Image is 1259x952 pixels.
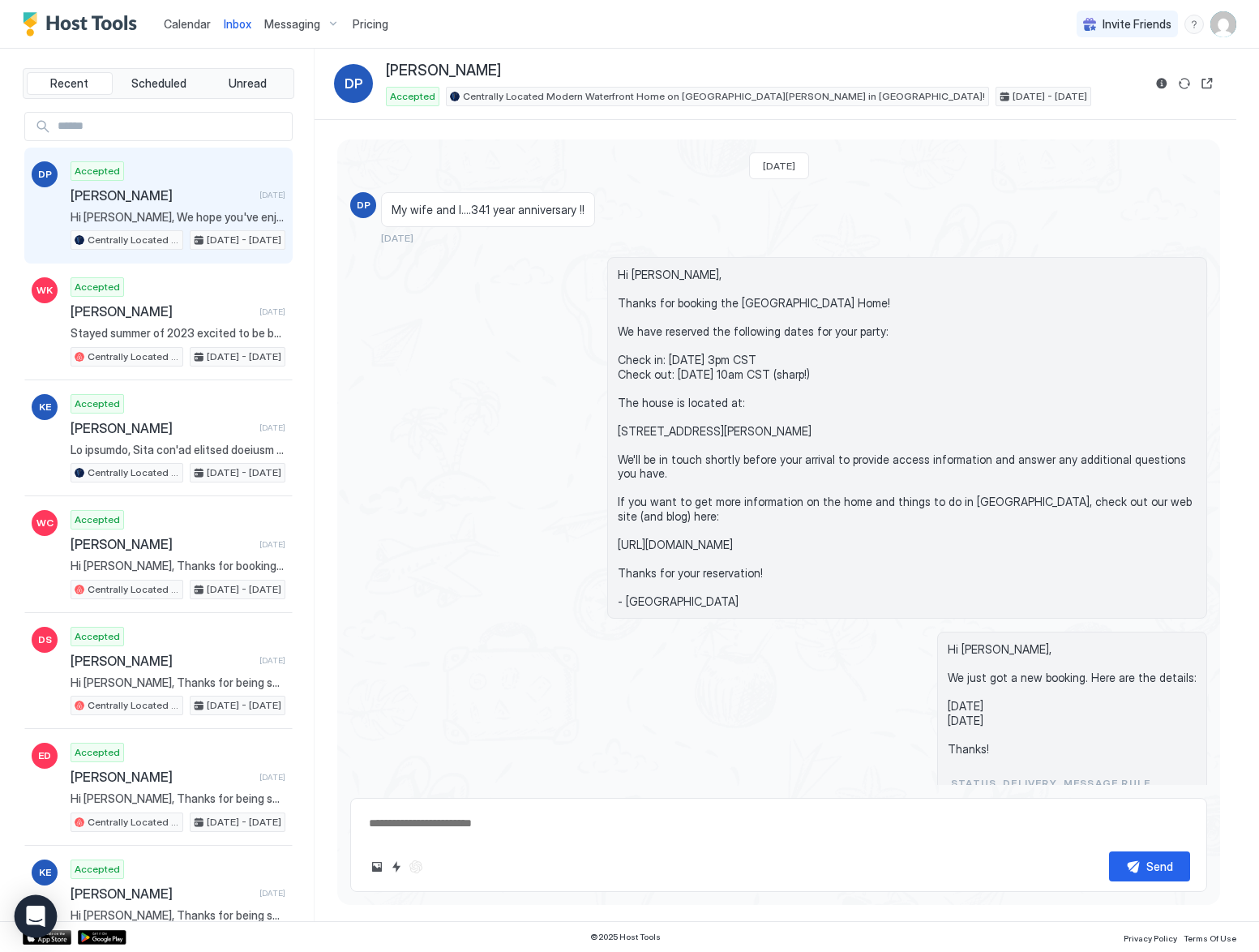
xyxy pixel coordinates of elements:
span: [DATE] - [DATE] [207,815,281,830]
a: Inbox [224,15,251,32]
span: [PERSON_NAME] [71,420,253,436]
span: Accepted [75,745,120,760]
span: KE [39,400,51,414]
span: WK [36,283,53,298]
span: [DATE] [259,307,285,317]
button: Unread [204,72,290,95]
span: Hi [PERSON_NAME], We hope you've enjoyed your stay at the [GEOGRAPHIC_DATA]. Just a quick reminde... [71,210,285,225]
span: ED [38,748,51,763]
span: [PERSON_NAME] [71,187,253,204]
span: [DATE] [763,160,795,172]
span: Accepted [75,512,120,527]
span: status [951,776,996,791]
span: Unread [229,76,267,91]
span: Hi [PERSON_NAME], Thanks for booking the [GEOGRAPHIC_DATA] Home! We have reserved the following d... [71,559,285,573]
span: [DATE] - [DATE] [207,233,281,247]
span: Centrally Located Modern Waterfront Home on [GEOGRAPHIC_DATA][PERSON_NAME] in [GEOGRAPHIC_DATA]! [88,349,179,364]
a: Terms Of Use [1184,928,1236,946]
span: Invite Friends [1103,17,1171,32]
span: [DATE] [259,772,285,783]
span: [DATE] [259,539,285,550]
span: DP [345,74,363,93]
span: KE [39,865,51,880]
span: [PERSON_NAME] [71,303,253,319]
button: Send [1109,851,1190,881]
div: menu [1184,15,1204,34]
a: Google Play Store [78,930,126,945]
span: Scheduled [131,76,186,91]
span: Centrally Located Modern Waterfront Home on [GEOGRAPHIC_DATA][PERSON_NAME] in [GEOGRAPHIC_DATA]! [463,89,985,104]
span: [DATE] - [DATE] [207,582,281,597]
span: Accepted [75,629,120,644]
span: Message Rule [1064,776,1150,791]
a: Calendar [164,15,211,32]
span: [PERSON_NAME] [71,886,253,902]
span: [DATE] [381,232,413,244]
span: Lo ipsumdo, Sita con'ad elitsed doeiusm te inci utlabore etdo ma ali Eni Adminim Veni Quis! Nost ... [71,443,285,457]
span: Accepted [390,89,435,104]
button: Recent [27,72,113,95]
span: [DATE] - [DATE] [207,698,281,713]
span: Hi [PERSON_NAME], Thanks for being such a great guest and taking care of our place. We left you a... [71,908,285,923]
button: Quick reply [387,857,406,877]
span: Accepted [75,164,120,178]
span: Messaging [264,17,320,32]
span: Pricing [353,17,388,32]
span: Delivery [1003,776,1057,791]
span: [PERSON_NAME] [71,769,253,785]
span: Inbox [224,17,251,31]
div: tab-group [23,68,294,99]
span: [PERSON_NAME] [71,653,253,669]
span: Centrally Located Modern Waterfront Home on [GEOGRAPHIC_DATA][PERSON_NAME] in [GEOGRAPHIC_DATA]! [88,698,179,713]
span: Terms Of Use [1184,933,1236,943]
span: [DATE] - [DATE] [207,349,281,364]
span: WC [36,516,54,530]
span: Accepted [75,862,120,877]
span: Centrally Located Modern Waterfront Home on [GEOGRAPHIC_DATA][PERSON_NAME] in [GEOGRAPHIC_DATA]! [88,233,179,247]
span: [DATE] [259,655,285,666]
a: Host Tools Logo [23,12,144,36]
span: [PERSON_NAME] [386,62,501,80]
span: Accepted [75,280,120,294]
span: Calendar [164,17,211,31]
button: Sync reservation [1175,74,1194,93]
span: Centrally Located Modern Waterfront Home on [GEOGRAPHIC_DATA][PERSON_NAME] in [GEOGRAPHIC_DATA]! [88,815,179,830]
span: [PERSON_NAME] [71,536,253,552]
button: Upload image [367,857,387,877]
span: [DATE] - [DATE] [207,465,281,480]
span: My wife and I....341 year anniversary !! [392,203,585,217]
span: DS [38,633,52,647]
span: Hi [PERSON_NAME], Thanks for being such a great guest and taking care of our place. We left you a... [71,675,285,690]
span: [DATE] [259,888,285,898]
span: DP [38,167,52,182]
a: Privacy Policy [1124,928,1177,946]
span: Accepted [75,397,120,411]
span: DP [357,198,370,212]
span: Privacy Policy [1124,933,1177,943]
span: [DATE] [259,190,285,200]
div: User profile [1210,11,1236,37]
span: Hi [PERSON_NAME], Thanks for being such a great guest and taking care of our place. We left you a... [71,791,285,806]
span: Centrally Located Modern Waterfront Home on [GEOGRAPHIC_DATA][PERSON_NAME] in [GEOGRAPHIC_DATA]! [88,465,179,480]
span: Centrally Located Modern Waterfront Home on [GEOGRAPHIC_DATA][PERSON_NAME] in [GEOGRAPHIC_DATA]! [88,582,179,597]
span: Stayed summer of 2023 excited to be back! [71,326,285,341]
button: Scheduled [116,72,202,95]
span: Hi [PERSON_NAME], Thanks for booking the [GEOGRAPHIC_DATA] Home! We have reserved the following d... [618,268,1197,608]
button: Open reservation [1197,74,1217,93]
div: Open Intercom Messenger [15,895,58,938]
span: Recent [50,76,88,91]
span: [DATE] [259,422,285,433]
input: Input Field [51,113,292,140]
button: Reservation information [1152,74,1171,93]
span: © 2025 Host Tools [590,932,661,942]
span: [DATE] - [DATE] [1013,89,1087,104]
div: Send [1146,858,1173,875]
span: Hi [PERSON_NAME], We just got a new booking. Here are the details: [DATE] [DATE] Thanks! [948,642,1197,756]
